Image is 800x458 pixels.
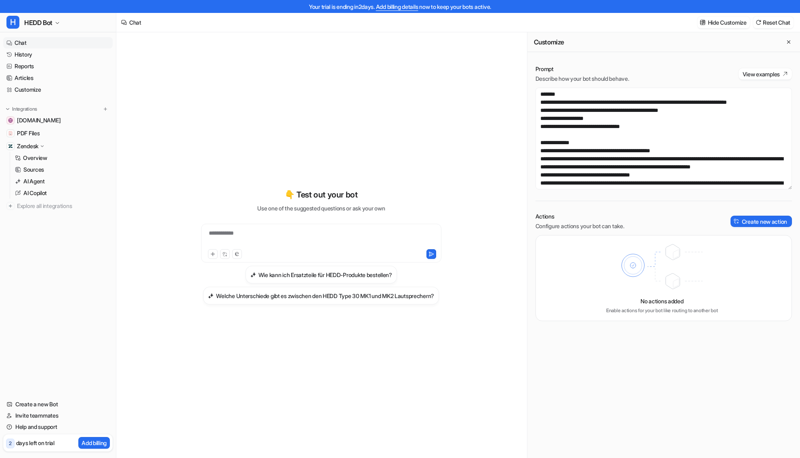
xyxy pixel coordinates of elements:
[739,68,792,80] button: View examples
[12,106,37,112] p: Integrations
[17,116,61,124] span: [DOMAIN_NAME]
[257,204,385,212] p: Use one of the suggested questions or ask your own
[5,106,10,112] img: expand menu
[285,189,357,201] p: 👇 Test out your bot
[3,421,113,433] a: Help and support
[535,212,624,221] p: Actions
[640,297,684,305] p: No actions added
[258,271,392,279] h3: Wie kann ich Ersatzteile für HEDD-Produkte bestellen?
[3,37,113,48] a: Chat
[3,84,113,95] a: Customize
[78,437,110,449] button: Add billing
[12,152,113,164] a: Overview
[17,142,38,150] p: Zendesk
[23,154,47,162] p: Overview
[8,131,13,136] img: PDF Files
[23,166,44,174] p: Sources
[203,287,439,305] button: Welche Unterschiede gibt es zwischen den HEDD Type 30 MK1 und MK2 Lautsprechern?Welche Unterschie...
[6,16,19,29] span: H
[3,105,40,113] button: Integrations
[16,439,55,447] p: days left on trial
[246,266,397,284] button: Wie kann ich Ersatzteile für HEDD-Produkte bestellen?Wie kann ich Ersatzteile für HEDD-Produkte b...
[12,187,113,199] a: AI Copilot
[3,399,113,410] a: Create a new Bot
[3,72,113,84] a: Articles
[250,272,256,278] img: Wie kann ich Ersatzteile für HEDD-Produkte bestellen?
[17,129,40,137] span: PDF Files
[23,177,45,185] p: AI Agent
[753,17,794,28] button: Reset Chat
[756,19,761,25] img: reset
[535,222,624,230] p: Configure actions your bot can take.
[3,128,113,139] a: PDF FilesPDF Files
[534,38,564,46] h2: Customize
[376,3,418,10] a: Add billing details
[3,61,113,72] a: Reports
[12,176,113,187] a: AI Agent
[731,216,792,227] button: Create new action
[103,106,108,112] img: menu_add.svg
[3,200,113,212] a: Explore all integrations
[24,17,52,28] span: HEDD Bot
[535,75,629,83] p: Describe how your bot should behave.
[784,37,794,47] button: Close flyout
[606,307,718,314] p: Enable actions for your bot like routing to another bot
[8,118,13,123] img: hedd.audio
[3,49,113,60] a: History
[700,19,706,25] img: customize
[8,144,13,149] img: Zendesk
[697,17,750,28] button: Hide Customize
[3,410,113,421] a: Invite teammates
[17,200,109,212] span: Explore all integrations
[9,440,12,447] p: 2
[734,218,739,224] img: create-action-icon.svg
[208,293,214,299] img: Welche Unterschiede gibt es zwischen den HEDD Type 30 MK1 und MK2 Lautsprechern?
[535,65,629,73] p: Prompt
[129,18,141,27] div: Chat
[6,202,15,210] img: explore all integrations
[82,439,107,447] p: Add billing
[708,18,747,27] p: Hide Customize
[23,189,47,197] p: AI Copilot
[3,115,113,126] a: hedd.audio[DOMAIN_NAME]
[12,164,113,175] a: Sources
[216,292,434,300] h3: Welche Unterschiede gibt es zwischen den HEDD Type 30 MK1 und MK2 Lautsprechern?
